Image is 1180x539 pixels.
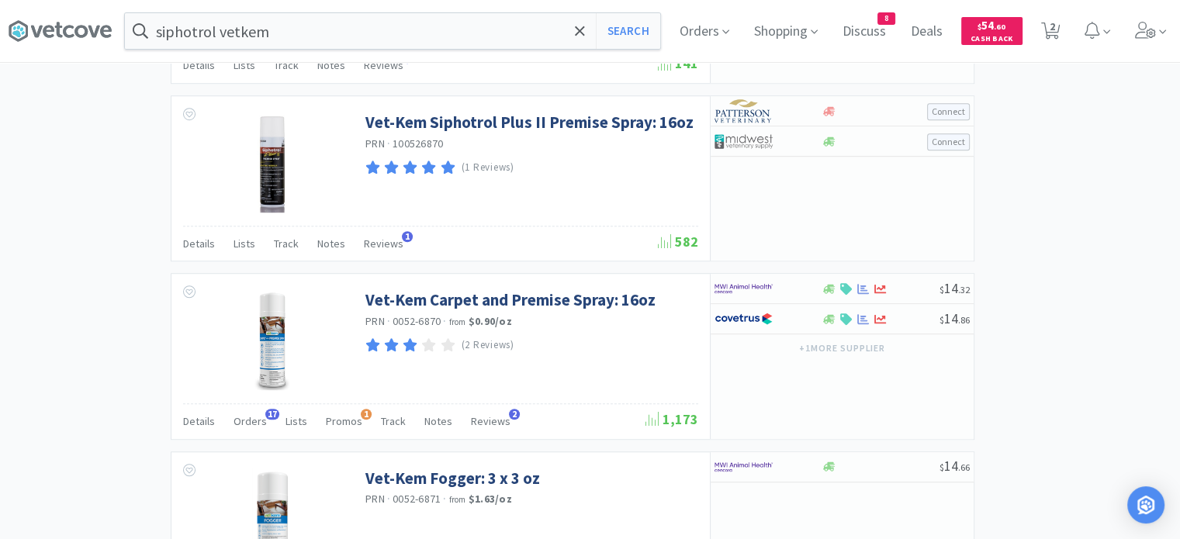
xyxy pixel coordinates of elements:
span: Notes [424,414,452,428]
a: PRN [365,314,385,328]
strong: $1.63 / oz [469,492,512,506]
span: 17 [265,409,279,420]
span: · [387,314,390,328]
span: 14 [940,457,970,475]
button: Connect [927,133,970,150]
img: f6b2451649754179b5b4e0c70c3f7cb0_2.png [715,277,773,300]
span: 141 [658,54,698,72]
img: d672aae494c94859b4ec3f5894e668ca_268980.png [222,289,323,390]
span: 8 [878,13,895,24]
span: Orders [234,414,267,428]
img: 1e5d70b465114177a71e1dabba50f110_203100.jpeg [222,112,323,212]
span: Reviews [471,414,510,428]
span: from [449,316,466,327]
span: Promos [326,414,362,428]
span: · [387,136,390,150]
span: Cash Back [971,35,1013,45]
span: 1 [361,409,372,420]
span: Notes [317,237,345,250]
span: $ [940,314,944,326]
p: (1 Reviews) [462,160,514,176]
input: Search by item, sku, manufacturer, ingredient, size... [125,13,660,49]
button: +1more supplier [791,337,893,359]
span: Details [183,414,215,428]
span: . 86 [958,314,970,326]
span: 1 [402,231,413,242]
p: (2 Reviews) [462,337,514,354]
span: Lists [234,58,255,72]
a: Deals [905,25,949,39]
span: 100526870 [393,136,443,150]
span: 0052-6871 [393,492,441,506]
img: f6b2451649754179b5b4e0c70c3f7cb0_2.png [715,455,773,479]
a: 2 [1035,26,1067,40]
a: PRN [365,136,385,150]
span: 582 [658,233,698,250]
span: Track [274,58,299,72]
span: $ [940,284,944,295]
button: Search [596,13,660,49]
span: . 60 [994,22,1005,32]
a: PRN [365,492,385,506]
img: 77fca1acd8b6420a9015268ca798ef17_1.png [715,307,773,330]
span: 14 [940,279,970,297]
span: Details [183,58,215,72]
span: Details [183,237,215,250]
a: Vet-Kem Fogger: 3 x 3 oz [365,468,540,489]
a: Vet-Kem Carpet and Premise Spray: 16oz [365,289,656,310]
span: Track [381,414,406,428]
button: Connect [927,103,970,120]
span: $ [978,22,981,32]
a: $54.60Cash Back [961,10,1023,52]
strong: $0.90 / oz [469,314,512,328]
a: Vet-Kem Siphotrol Plus II Premise Spray: 16oz [365,112,694,133]
span: 54 [978,18,1005,33]
span: 2 [509,409,520,420]
span: · [387,492,390,506]
div: Open Intercom Messenger [1127,486,1164,523]
span: Lists [285,414,307,428]
span: from [449,494,466,505]
span: Notes [317,58,345,72]
img: f5e969b455434c6296c6d81ef179fa71_3.png [715,99,773,123]
span: $ [940,461,944,473]
img: 4dd14cff54a648ac9e977f0c5da9bc2e_5.png [715,130,773,153]
span: · [443,314,446,328]
a: Discuss8 [836,25,892,39]
span: . 32 [958,284,970,295]
span: 14 [940,309,970,327]
span: Reviews [364,237,403,250]
span: Track [274,237,299,250]
span: . 66 [958,461,970,473]
span: Reviews [364,58,403,72]
span: 0052-6870 [393,314,441,328]
span: · [443,492,446,506]
span: Lists [234,237,255,250]
span: 1,173 [645,410,698,428]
